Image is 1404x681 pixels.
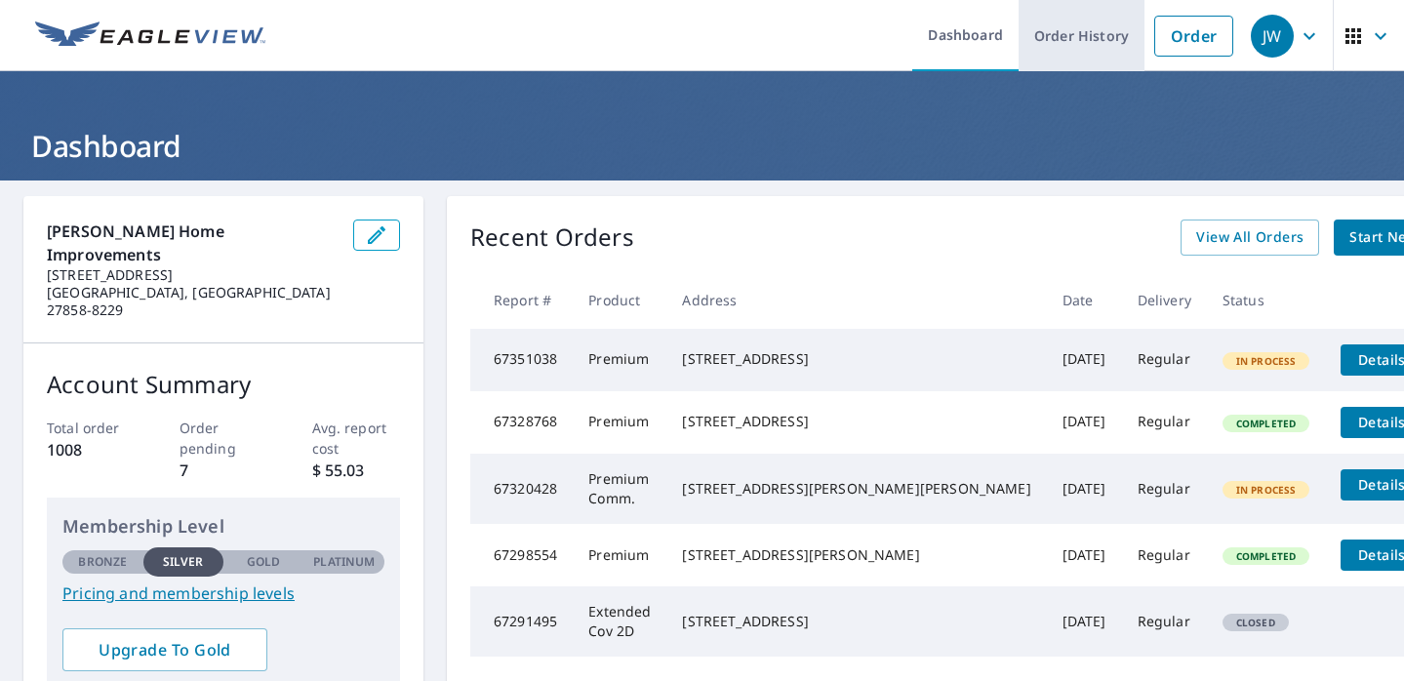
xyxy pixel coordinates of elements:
[470,391,573,454] td: 67328768
[682,479,1030,499] div: [STREET_ADDRESS][PERSON_NAME][PERSON_NAME]
[1047,329,1122,391] td: [DATE]
[682,545,1030,565] div: [STREET_ADDRESS][PERSON_NAME]
[1224,417,1307,430] span: Completed
[62,628,267,671] a: Upgrade To Gold
[47,367,400,402] p: Account Summary
[470,586,573,657] td: 67291495
[78,553,127,571] p: Bronze
[1122,586,1207,657] td: Regular
[470,220,634,256] p: Recent Orders
[1122,391,1207,454] td: Regular
[666,271,1046,329] th: Address
[180,459,268,482] p: 7
[1047,454,1122,524] td: [DATE]
[682,349,1030,369] div: [STREET_ADDRESS]
[1047,524,1122,586] td: [DATE]
[47,266,338,284] p: [STREET_ADDRESS]
[1047,391,1122,454] td: [DATE]
[62,513,384,540] p: Membership Level
[573,329,666,391] td: Premium
[573,524,666,586] td: Premium
[1122,524,1207,586] td: Regular
[23,126,1381,166] h1: Dashboard
[573,454,666,524] td: Premium Comm.
[1224,549,1307,563] span: Completed
[573,391,666,454] td: Premium
[313,553,375,571] p: Platinum
[573,271,666,329] th: Product
[1224,616,1287,629] span: Closed
[470,454,573,524] td: 67320428
[682,412,1030,431] div: [STREET_ADDRESS]
[1154,16,1233,57] a: Order
[1122,271,1207,329] th: Delivery
[1122,329,1207,391] td: Regular
[1251,15,1294,58] div: JW
[47,438,136,461] p: 1008
[470,524,573,586] td: 67298554
[470,329,573,391] td: 67351038
[78,639,252,661] span: Upgrade To Gold
[163,553,204,571] p: Silver
[1122,454,1207,524] td: Regular
[1224,354,1308,368] span: In Process
[47,220,338,266] p: [PERSON_NAME] Home Improvements
[1047,586,1122,657] td: [DATE]
[1207,271,1326,329] th: Status
[1181,220,1319,256] a: View All Orders
[312,418,401,459] p: Avg. report cost
[247,553,280,571] p: Gold
[62,581,384,605] a: Pricing and membership levels
[573,586,666,657] td: Extended Cov 2D
[180,418,268,459] p: Order pending
[47,284,338,319] p: [GEOGRAPHIC_DATA], [GEOGRAPHIC_DATA] 27858-8229
[312,459,401,482] p: $ 55.03
[35,21,265,51] img: EV Logo
[682,612,1030,631] div: [STREET_ADDRESS]
[1224,483,1308,497] span: In Process
[1196,225,1304,250] span: View All Orders
[1047,271,1122,329] th: Date
[47,418,136,438] p: Total order
[470,271,573,329] th: Report #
